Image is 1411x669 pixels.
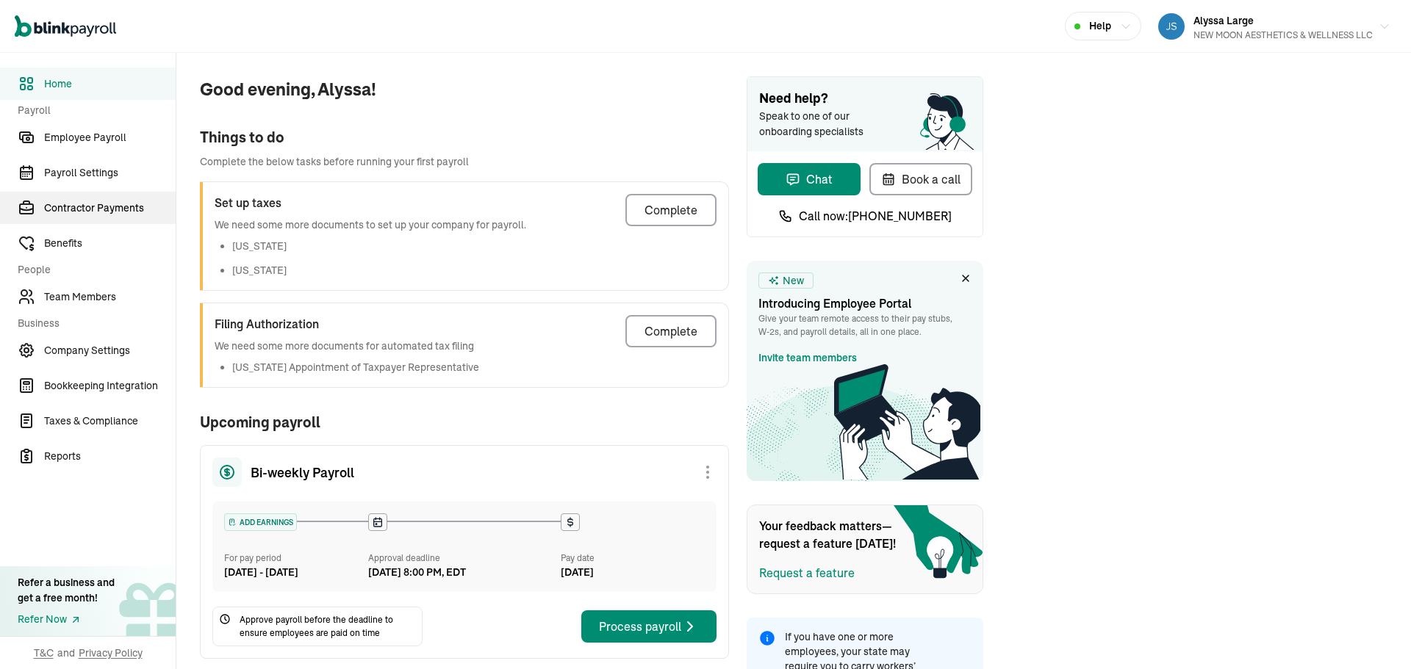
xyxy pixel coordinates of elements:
[759,517,906,552] span: Your feedback matters—request a feature [DATE]!
[786,170,833,188] div: Chat
[561,552,705,565] div: Pay date
[200,411,729,433] span: Upcoming payroll
[215,339,479,354] p: We need some more documents for automated tax filing
[1166,510,1411,669] iframe: Chat Widget
[232,360,479,375] li: [US_STATE] Appointment of Taxpayer Representative
[251,463,354,482] span: Bi-weekly Payroll
[200,76,729,103] span: Good evening, Alyssa!
[224,565,368,580] div: [DATE] - [DATE]
[200,126,729,148] div: Things to do
[44,378,176,394] span: Bookkeeping Integration
[759,564,855,582] button: Request a feature
[368,565,466,580] div: [DATE] 8:00 PM, EDT
[758,163,861,195] button: Chat
[599,618,699,635] div: Process payroll
[759,109,884,140] span: Speak to one of our onboarding specialists
[18,103,167,118] span: Payroll
[1089,18,1111,34] span: Help
[1193,29,1373,42] div: NEW MOON AESTHETICS & WELLNESS LLC
[232,263,526,278] li: [US_STATE]
[799,207,952,225] span: Call now: [PHONE_NUMBER]
[758,312,972,339] p: Give your team remote access to their pay stubs, W‑2s, and payroll details, all in one place.
[34,646,54,660] span: T&C
[215,217,526,233] p: We need some more documents to set up your company for payroll.
[18,575,115,606] div: Refer a business and get a free month!
[1193,14,1254,27] span: Alyssa Large
[79,646,143,660] span: Privacy Policy
[240,613,416,640] span: Approve payroll before the deadline to ensure employees are paid on time
[44,449,176,464] span: Reports
[625,315,717,347] button: Complete
[215,315,479,333] h3: Filing Authorization
[18,612,115,627] a: Refer Now
[224,552,368,565] div: For pay period
[758,350,857,366] a: Invite team members
[200,154,729,170] span: Complete the below tasks before running your first payroll
[645,201,697,219] div: Complete
[645,322,697,340] div: Complete
[15,5,116,48] nav: Global
[215,194,526,211] h3: Set up taxes
[368,552,555,565] div: Approval deadline
[625,194,717,226] button: Complete
[44,343,176,358] span: Company Settings
[581,610,717,643] button: Process payroll
[881,170,961,188] div: Book a call
[232,239,526,254] li: [US_STATE]
[44,130,176,145] span: Employee Payroll
[44,76,176,92] span: Home
[759,89,971,109] span: Need help?
[18,316,167,331] span: Business
[561,565,705,580] div: [DATE]
[44,289,176,305] span: Team Members
[18,262,167,278] span: People
[44,165,176,181] span: Payroll Settings
[758,294,972,312] h3: Introducing Employee Portal
[869,163,972,195] button: Book a call
[44,413,176,429] span: Taxes & Compliance
[1065,12,1141,40] button: Help
[44,236,176,251] span: Benefits
[44,200,176,216] span: Contractor Payments
[225,514,296,530] div: ADD EARNINGS
[1152,8,1396,45] button: Alyssa LargeNEW MOON AESTHETICS & WELLNESS LLC
[783,273,804,289] span: New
